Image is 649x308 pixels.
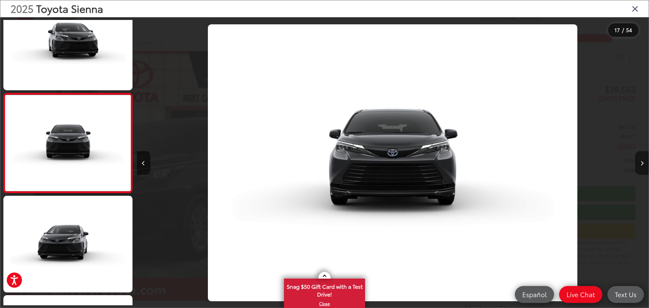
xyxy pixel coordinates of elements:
[563,290,598,299] span: Live Chat
[137,24,648,302] div: 2025 Toyota Sienna LE 16
[632,4,639,13] i: Close gallery
[208,24,577,302] img: 2025 Toyota Sienna LE
[519,290,550,299] span: Español
[626,26,632,33] span: 54
[4,95,132,191] img: 2025 Toyota Sienna LE
[10,1,33,16] span: 2025
[515,286,554,303] a: Español
[36,1,103,16] span: Toyota Sienna
[635,151,649,175] button: Next image
[611,290,640,299] span: Text Us
[2,195,134,293] img: 2025 Toyota Sienna LE
[137,151,150,175] button: Previous image
[559,286,602,303] a: Live Chat
[285,279,364,300] span: Snag $50 Gift Card with a Test Drive!
[607,286,644,303] a: Text Us
[621,28,625,32] span: /
[615,26,620,33] span: 17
